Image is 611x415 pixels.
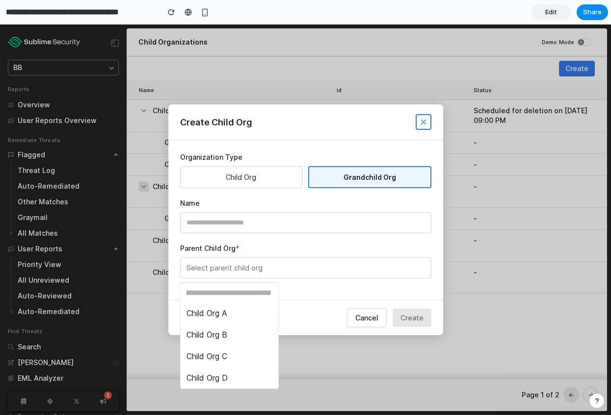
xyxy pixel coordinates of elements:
span: Edit [545,7,557,17]
span: Child Org D [186,347,228,359]
span: Share [583,7,602,17]
span: Child Org A [186,283,227,294]
a: Edit [531,4,571,20]
span: Child Org C [186,326,227,338]
span: Child Org B [186,304,227,316]
button: Share [577,4,608,20]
